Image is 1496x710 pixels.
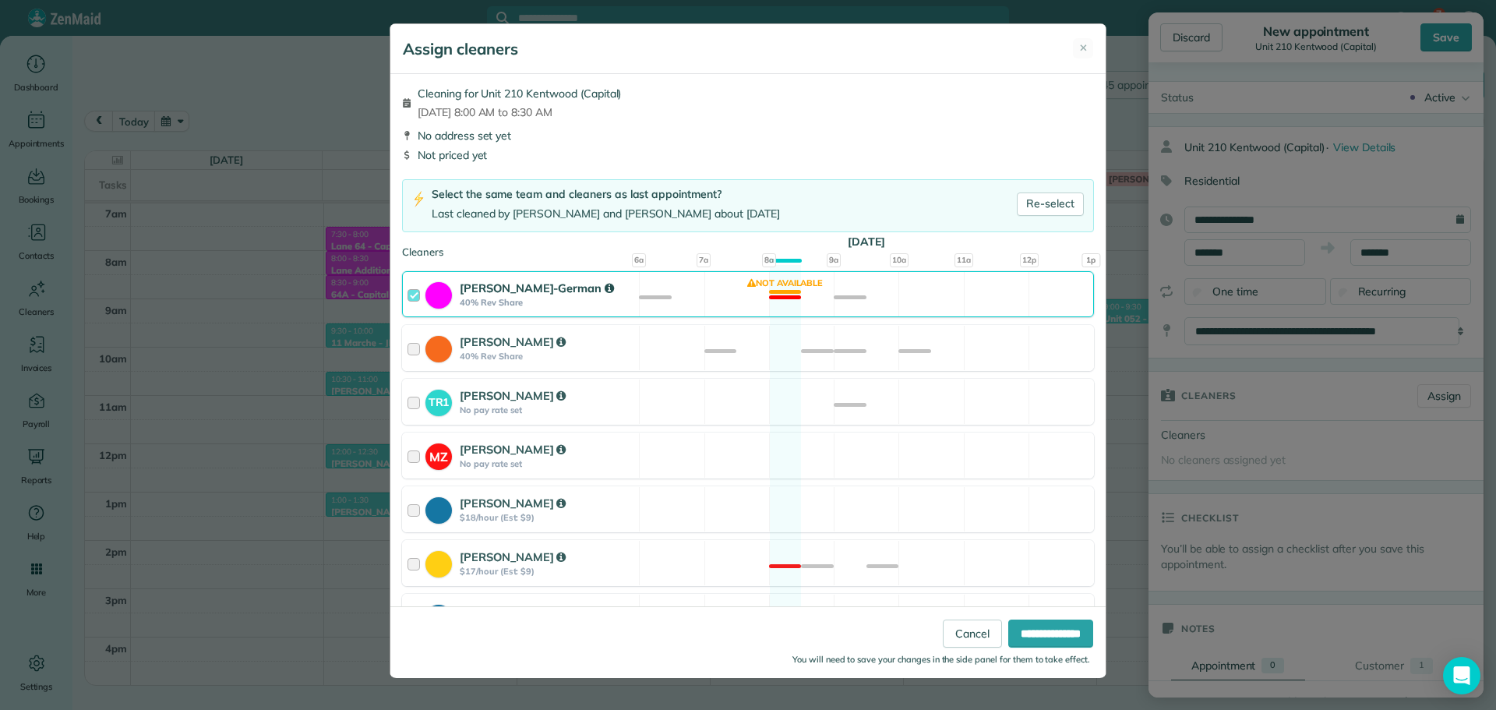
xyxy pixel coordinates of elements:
strong: $18/hour (Est: $9) [460,512,634,523]
small: You will need to save your changes in the side panel for them to take effect. [792,654,1090,665]
div: Last cleaned by [PERSON_NAME] and [PERSON_NAME] about [DATE] [432,206,780,222]
strong: No pay rate set [460,458,634,469]
strong: No pay rate set [460,404,634,415]
strong: 40% Rev Share [460,297,634,308]
div: Open Intercom Messenger [1443,657,1480,694]
span: ✕ [1079,41,1088,56]
img: lightning-bolt-icon-94e5364df696ac2de96d3a42b8a9ff6ba979493684c50e6bbbcda72601fa0d29.png [412,191,425,207]
strong: [PERSON_NAME] [460,334,566,349]
span: [DATE] 8:00 AM to 8:30 AM [418,104,621,120]
strong: 40% Rev Share [460,351,634,362]
strong: $17/hour (Est: $9) [460,566,634,577]
strong: [PERSON_NAME]-German [460,281,614,295]
strong: TR1 [425,390,452,411]
a: Cancel [943,620,1002,648]
strong: [PERSON_NAME] [460,549,566,564]
div: Cleaners [402,245,1094,249]
h5: Assign cleaners [403,38,518,60]
a: Re-select [1017,193,1084,216]
strong: MZ [425,443,452,466]
span: Cleaning for Unit 210 Kentwood (Capital) [418,86,621,101]
strong: [DEMOGRAPHIC_DATA][PERSON_NAME] [460,603,590,635]
div: No address set yet [402,128,1094,143]
strong: [PERSON_NAME] [460,388,566,403]
strong: [PERSON_NAME] [460,496,566,510]
strong: [PERSON_NAME] [460,442,566,457]
div: Not priced yet [402,147,1094,163]
div: Select the same team and cleaners as last appointment? [432,186,780,203]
